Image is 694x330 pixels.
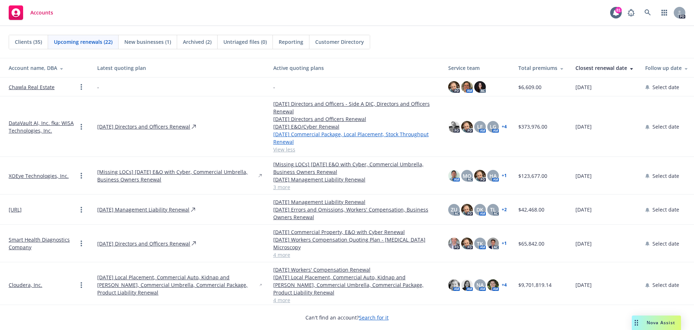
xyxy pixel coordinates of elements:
span: [DATE] [575,240,592,247]
img: photo [448,238,460,249]
img: photo [461,279,473,291]
span: TK [477,240,483,247]
img: photo [474,170,486,181]
span: - [273,83,275,91]
a: XOEye Technologies, Inc. [9,172,69,180]
span: Select date [652,83,679,91]
img: photo [487,238,499,249]
span: [DATE] [575,281,592,289]
a: [DATE] Management Liability Renewal [273,198,437,206]
span: DK [476,206,483,213]
a: [DATE] E&O/Cyber Renewal [273,123,437,130]
a: [DATE] Management Liability Renewal [97,206,189,213]
a: + 1 [502,174,507,178]
a: [DATE] Commercial Property, E&O with Cyber Renewal [273,228,437,236]
span: NA [476,281,484,289]
a: Open options [77,171,86,180]
a: Open options [77,122,86,131]
a: [DATE] Workers Compensation Quoting Plan - [MEDICAL_DATA] Microscopy [273,236,437,251]
a: View less [273,146,437,153]
a: 4 more [273,296,437,304]
a: Switch app [657,5,672,20]
span: Nova Assist [647,319,675,326]
a: [DATE] Directors and Officers Renewal [97,240,190,247]
a: [Missing LOCs] [DATE] E&O with Cyber, Commercial Umbrella, Business Owners Renewal [273,160,437,176]
span: New businesses (1) [124,38,171,46]
span: Select date [652,206,679,213]
span: $373,976.00 [518,123,547,130]
span: Untriaged files (0) [223,38,267,46]
span: [DATE] [575,172,592,180]
a: Report a Bug [624,5,638,20]
a: [URL] [9,206,22,213]
a: [DATE] Local Placement, Commercial Auto, Kidnap and [PERSON_NAME], Commercial Umbrella, Commercia... [273,273,437,296]
a: 4 more [273,251,437,259]
img: photo [448,170,460,181]
img: photo [487,279,499,291]
a: [DATE] Directors and Officers Renewal [97,123,190,130]
span: $65,842.00 [518,240,544,247]
span: MQ [463,172,471,180]
img: photo [474,81,486,93]
div: Active quoting plans [273,64,437,72]
a: + 4 [502,283,507,287]
a: Smart Health Diagnostics Company [9,236,77,251]
span: Select date [652,281,679,289]
a: [DATE] Local Placement, Commercial Auto, Kidnap and [PERSON_NAME], Commercial Umbrella, Commercia... [97,273,258,296]
a: Cloudera, Inc. [9,281,42,289]
a: [DATE] Directors and Officers - Side A DIC, Directors and Officers Renewal [273,100,437,115]
img: photo [461,81,473,93]
button: Nova Assist [632,316,681,330]
span: $42,468.00 [518,206,544,213]
a: [DATE] Commercial Package, Local Placement, Stock Throughput Renewal [273,130,437,146]
span: [DATE] [575,206,592,213]
span: Upcoming renewals (22) [54,38,112,46]
div: Drag to move [632,316,641,330]
span: - [97,83,99,91]
span: $123,677.00 [518,172,547,180]
div: Closest renewal date [575,64,634,72]
a: + 1 [502,241,507,246]
span: $9,701,819.14 [518,281,552,289]
a: Open options [77,239,86,248]
span: Customer Directory [315,38,364,46]
span: LF [477,123,483,130]
span: Archived (2) [183,38,211,46]
a: Search [641,5,655,20]
a: Chawla Real Estate [9,83,55,91]
a: 3 more [273,183,437,191]
img: photo [448,279,460,291]
div: Service team [448,64,507,72]
span: Select date [652,123,679,130]
span: Clients (35) [15,38,42,46]
div: Latest quoting plan [97,64,261,72]
div: Total premiums [518,64,564,72]
a: DataVault AI, Inc. fka: WISA Technologies, Inc. [9,119,77,134]
a: Search for it [359,314,389,321]
span: $6,609.00 [518,83,541,91]
span: LG [490,123,496,130]
img: photo [461,238,473,249]
a: Accounts [6,3,56,23]
img: photo [461,204,473,216]
a: [DATE] Errors and Omissions, Workers' Compensation, Business Owners Renewal [273,206,437,221]
div: Account name, DBA [9,64,86,72]
a: [DATE] Workers' Compensation Renewal [273,266,437,273]
span: Select date [652,172,679,180]
span: Reporting [279,38,303,46]
span: Select date [652,240,679,247]
span: Can't find an account? [305,314,389,321]
span: [DATE] [575,123,592,130]
a: [DATE] Management Liability Renewal [273,176,437,183]
span: HA [489,172,497,180]
span: ZU [451,206,457,213]
a: Open options [77,281,86,289]
span: [DATE] [575,83,592,91]
a: + 2 [502,208,507,212]
span: Accounts [30,10,53,16]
